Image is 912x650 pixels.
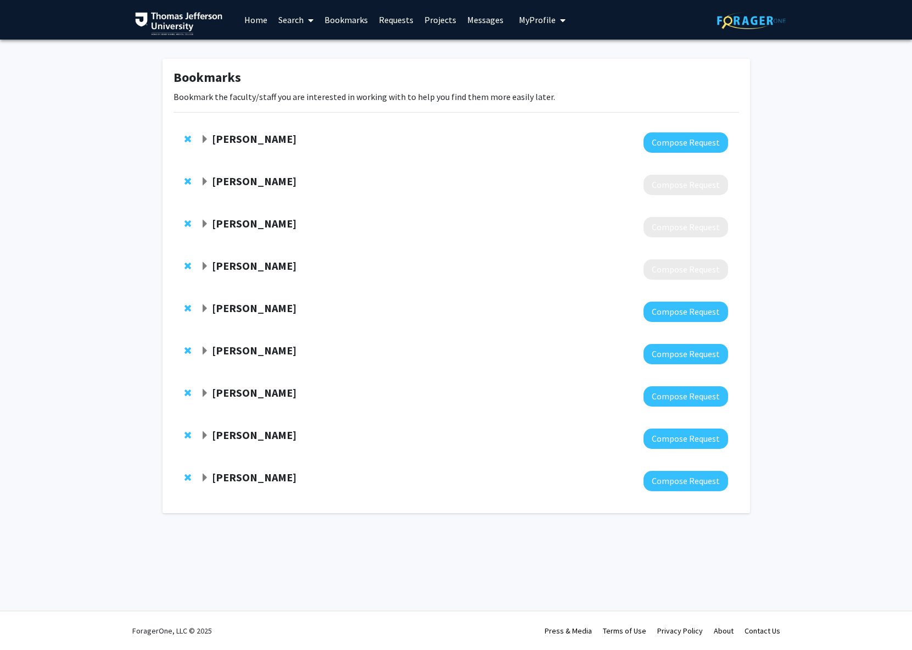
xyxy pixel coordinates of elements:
[8,601,47,642] iframe: Chat
[644,386,728,407] button: Compose Request to Stephen DiDonato
[200,262,209,271] span: Expand Karin Borgmann-Winter Bookmark
[200,135,209,144] span: Expand Munjireen Sifat Bookmark
[212,301,296,315] strong: [PERSON_NAME]
[644,302,728,322] button: Compose Request to Robin Casten
[644,217,728,237] button: Compose Request to Keira Chism
[200,304,209,313] span: Expand Robin Casten Bookmark
[184,135,191,143] span: Remove Munjireen Sifat from bookmarks
[200,389,209,398] span: Expand Stephen DiDonato Bookmark
[373,1,419,39] a: Requests
[184,219,191,228] span: Remove Keira Chism from bookmarks
[644,259,728,280] button: Compose Request to Karin Borgmann-Winter
[200,431,209,440] span: Expand Dennis Hand Bookmark
[132,612,212,650] div: ForagerOne, LLC © 2025
[239,1,273,39] a: Home
[603,626,646,636] a: Terms of Use
[200,177,209,186] span: Expand Jahaira Lopez-Pastrana Bookmark
[745,626,780,636] a: Contact Us
[657,626,703,636] a: Privacy Policy
[174,90,739,103] p: Bookmark the faculty/staff you are interested in working with to help you find them more easily l...
[644,344,728,364] button: Compose Request to Gregory Jaffe
[212,470,296,484] strong: [PERSON_NAME]
[212,174,296,188] strong: [PERSON_NAME]
[184,473,191,482] span: Remove Jennie Ryan from bookmarks
[212,343,296,357] strong: [PERSON_NAME]
[212,428,296,442] strong: [PERSON_NAME]
[519,14,556,25] span: My Profile
[184,304,191,313] span: Remove Robin Casten from bookmarks
[462,1,509,39] a: Messages
[212,132,296,146] strong: [PERSON_NAME]
[212,386,296,399] strong: [PERSON_NAME]
[174,70,739,86] h1: Bookmarks
[714,626,734,636] a: About
[212,216,296,230] strong: [PERSON_NAME]
[184,177,191,186] span: Remove Jahaira Lopez-Pastrana from bookmarks
[184,431,191,440] span: Remove Dennis Hand from bookmarks
[135,12,223,35] img: Thomas Jefferson University Logo
[200,347,209,355] span: Expand Gregory Jaffe Bookmark
[184,262,191,270] span: Remove Karin Borgmann-Winter from bookmarks
[644,132,728,153] button: Compose Request to Munjireen Sifat
[184,346,191,355] span: Remove Gregory Jaffe from bookmarks
[200,220,209,229] span: Expand Keira Chism Bookmark
[644,429,728,449] button: Compose Request to Dennis Hand
[184,388,191,397] span: Remove Stephen DiDonato from bookmarks
[273,1,319,39] a: Search
[644,471,728,491] button: Compose Request to Jennie Ryan
[212,259,296,273] strong: [PERSON_NAME]
[644,175,728,195] button: Compose Request to Jahaira Lopez-Pastrana
[419,1,462,39] a: Projects
[319,1,373,39] a: Bookmarks
[200,474,209,482] span: Expand Jennie Ryan Bookmark
[717,12,786,29] img: ForagerOne Logo
[545,626,592,636] a: Press & Media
